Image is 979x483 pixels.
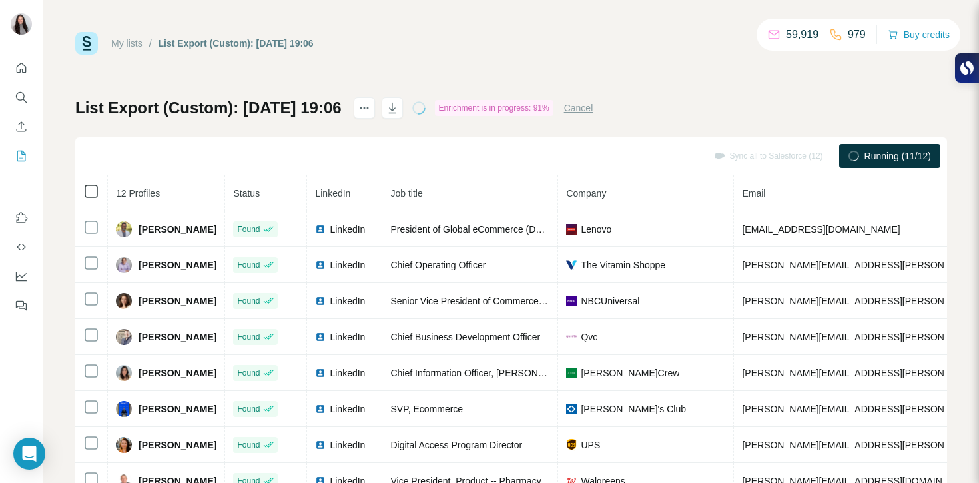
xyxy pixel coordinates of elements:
img: LinkedIn logo [315,368,326,378]
span: 12 Profiles [116,188,160,199]
img: LinkedIn logo [315,224,326,235]
li: / [149,37,152,50]
img: Avatar [116,221,132,237]
span: [PERSON_NAME] [139,330,216,344]
span: Senior Vice President of Commerce: [DATE], NBC News, CNBC [390,296,655,306]
div: Open Intercom Messenger [13,438,45,470]
button: Dashboard [11,264,32,288]
span: Found [237,259,260,271]
img: Avatar [116,257,132,273]
img: LinkedIn logo [315,440,326,450]
span: Found [237,295,260,307]
span: [EMAIL_ADDRESS][DOMAIN_NAME] [742,224,900,235]
span: Job title [390,188,422,199]
span: [PERSON_NAME]Crew [581,366,679,380]
button: Enrich CSV [11,115,32,139]
span: Chief Information Officer, [PERSON_NAME]Crew Group [390,368,623,378]
img: Avatar [116,437,132,453]
span: LinkedIn [330,366,365,380]
h1: List Export (Custom): [DATE] 19:06 [75,97,342,119]
span: Email [742,188,765,199]
div: Enrichment is in progress: 91% [435,100,553,116]
button: actions [354,97,375,119]
button: Cancel [564,101,593,115]
img: company-logo [566,296,577,306]
span: LinkedIn [315,188,350,199]
span: Running (11/12) [864,149,931,163]
img: company-logo [566,260,577,270]
button: Search [11,85,32,109]
img: Surfe Logo [75,32,98,55]
button: Use Surfe on LinkedIn [11,206,32,230]
img: Avatar [116,329,132,345]
button: Quick start [11,56,32,80]
span: [PERSON_NAME] [139,366,216,380]
span: SVP, Ecommerce [390,404,463,414]
span: President of Global eCommerce (DTC) [390,224,551,235]
img: LinkedIn logo [315,260,326,270]
span: [PERSON_NAME]'s Club [581,402,686,416]
span: LinkedIn [330,438,365,452]
img: Avatar [116,365,132,381]
img: LinkedIn logo [315,404,326,414]
img: Avatar [11,13,32,35]
span: LinkedIn [330,402,365,416]
img: company-logo [566,335,577,339]
span: [PERSON_NAME] [139,402,216,416]
span: LinkedIn [330,294,365,308]
a: My lists [111,38,143,49]
p: 979 [848,27,866,43]
span: Chief Operating Officer [390,260,486,270]
img: company-logo [566,438,577,451]
p: 59,919 [786,27,818,43]
div: List Export (Custom): [DATE] 19:06 [159,37,314,50]
span: [PERSON_NAME] [139,258,216,272]
span: UPS [581,438,600,452]
span: The Vitamin Shoppe [581,258,665,272]
span: Found [237,439,260,451]
span: LinkedIn [330,258,365,272]
img: company-logo [566,404,577,414]
span: Found [237,331,260,343]
span: LinkedIn [330,330,365,344]
span: Company [566,188,606,199]
img: Avatar [116,401,132,417]
img: company-logo [566,368,577,378]
span: Found [237,403,260,415]
span: [PERSON_NAME] [139,294,216,308]
img: company-logo [566,224,577,235]
span: Lenovo [581,223,611,236]
img: LinkedIn logo [315,296,326,306]
span: Qvc [581,330,597,344]
button: Buy credits [888,25,950,44]
button: Use Surfe API [11,235,32,259]
img: LinkedIn logo [315,332,326,342]
button: My lists [11,144,32,168]
span: LinkedIn [330,223,365,236]
span: Found [237,367,260,379]
img: Avatar [116,293,132,309]
span: Chief Business Development Officer [390,332,540,342]
span: Found [237,223,260,235]
span: Digital Access Program Director [390,440,522,450]
span: [PERSON_NAME] [139,438,216,452]
span: [PERSON_NAME] [139,223,216,236]
span: Status [233,188,260,199]
span: NBCUniversal [581,294,639,308]
button: Feedback [11,294,32,318]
